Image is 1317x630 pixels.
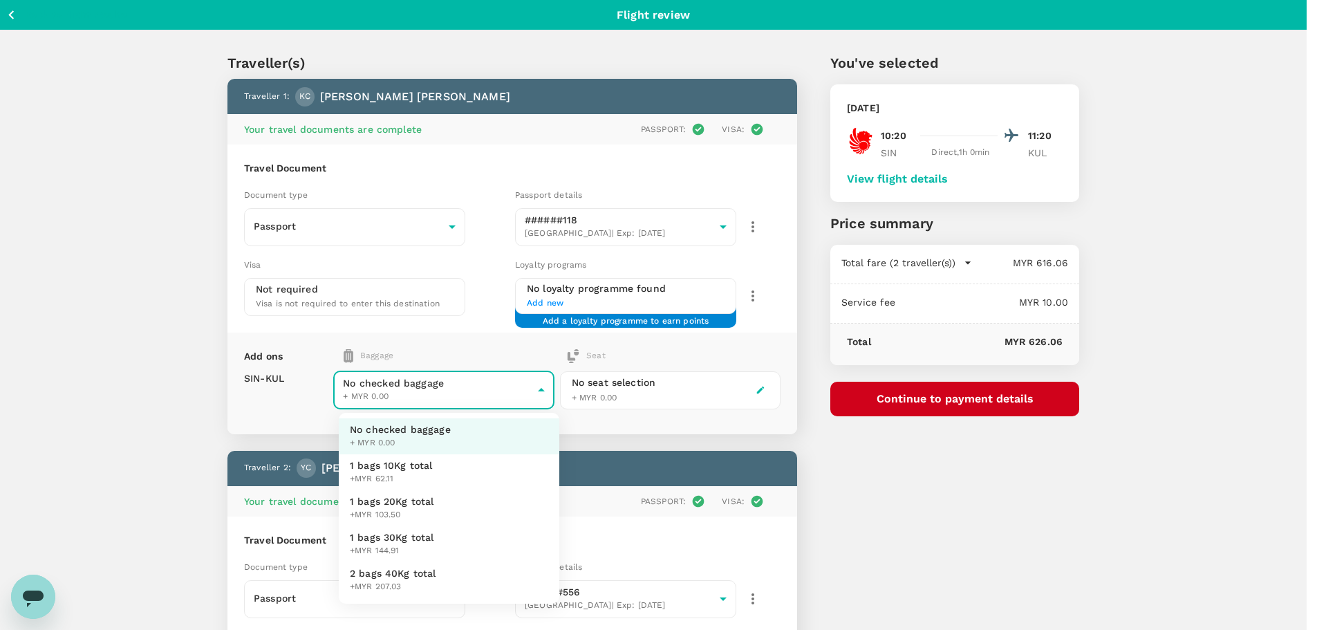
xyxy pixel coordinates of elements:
span: +MYR 207.03 [350,580,436,594]
span: +MYR 144.91 [350,544,434,558]
span: +MYR 103.50 [350,508,434,522]
span: 2 bags 40Kg total [350,566,436,580]
span: + MYR 0.00 [350,436,451,450]
span: 1 bags 30Kg total [350,530,434,544]
span: +MYR 62.11 [350,472,433,486]
span: 1 bags 10Kg total [350,458,433,472]
span: 1 bags 20Kg total [350,494,434,508]
span: No checked baggage [350,423,451,436]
